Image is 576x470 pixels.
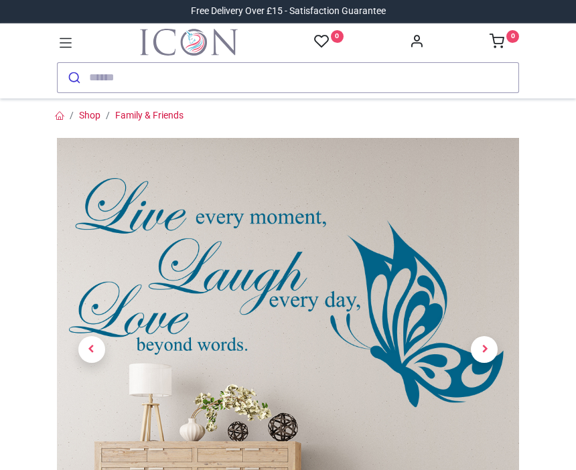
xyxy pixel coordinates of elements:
[490,37,519,48] a: 0
[140,29,238,56] a: Logo of Icon Wall Stickers
[58,63,89,92] button: Submit
[78,336,105,363] span: Previous
[506,30,519,43] sup: 0
[115,110,184,121] a: Family & Friends
[471,336,498,363] span: Next
[79,110,100,121] a: Shop
[314,33,344,50] a: 0
[409,37,424,48] a: Account Info
[191,5,386,18] div: Free Delivery Over £15 - Satisfaction Guarantee
[331,30,344,43] sup: 0
[140,29,238,56] img: Icon Wall Stickers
